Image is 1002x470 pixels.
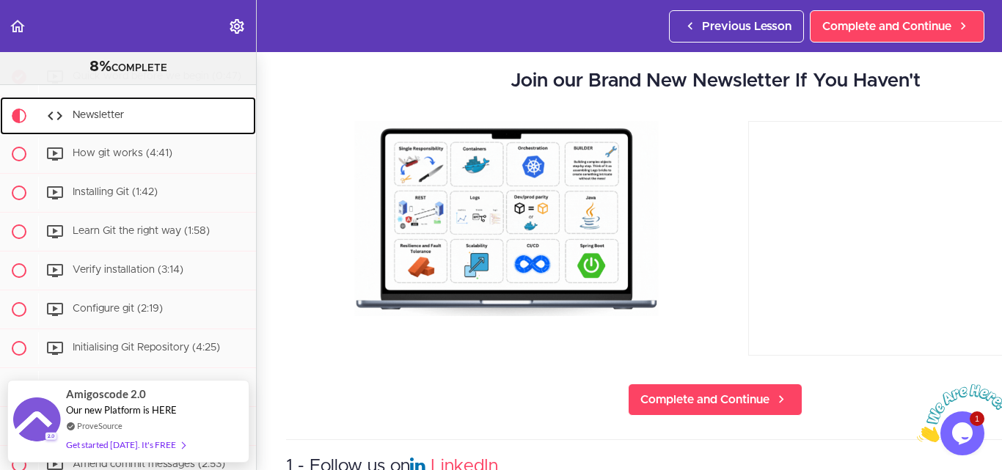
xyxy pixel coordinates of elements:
[73,148,172,158] span: How git works (4:41)
[13,397,61,445] img: provesource social proof notification image
[18,58,238,77] div: COMPLETE
[628,383,802,416] a: Complete and Continue
[77,419,122,432] a: ProveSource
[73,110,124,120] span: Newsletter
[73,265,183,275] span: Verify installation (3:14)
[73,342,220,353] span: Initialising Git Repository (4:25)
[9,18,26,35] svg: Back to course curriculum
[640,391,769,408] span: Complete and Continue
[89,59,111,74] span: 8%
[73,187,158,197] span: Installing Git (1:42)
[354,121,659,316] img: bPMdpB8sRcSzZwxzfdaQ_Ready+to+superc.gif
[73,304,163,314] span: Configure git (2:19)
[810,10,984,43] a: Complete and Continue
[73,459,225,469] span: Amend commit messages (2:53)
[669,10,804,43] a: Previous Lesson
[6,6,97,64] img: Chat attention grabber
[702,18,791,35] span: Previous Lesson
[66,404,177,416] span: Our new Platform is HERE
[911,378,1002,448] iframe: chat widget
[66,436,185,453] div: Get started [DATE]. It's FREE
[822,18,951,35] span: Complete and Continue
[73,226,210,236] span: Learn Git the right way (1:58)
[228,18,246,35] svg: Settings Menu
[66,386,146,403] span: Amigoscode 2.0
